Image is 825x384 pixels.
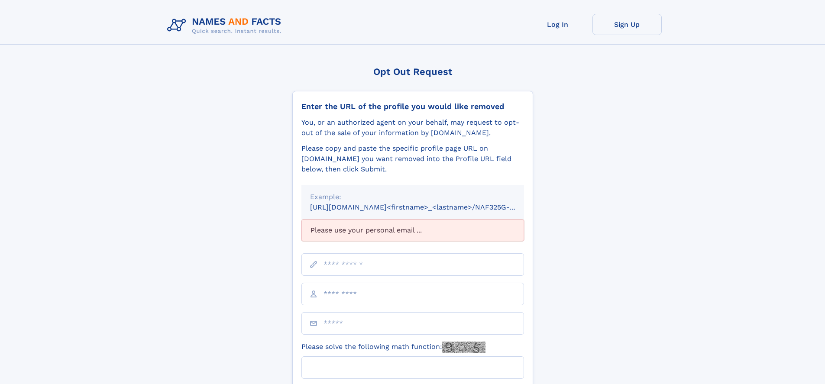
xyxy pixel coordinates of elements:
small: [URL][DOMAIN_NAME]<firstname>_<lastname>/NAF325G-xxxxxxxx [310,203,540,211]
a: Sign Up [592,14,662,35]
label: Please solve the following math function: [301,342,485,353]
a: Log In [523,14,592,35]
div: Please use your personal email ... [301,219,524,241]
div: Enter the URL of the profile you would like removed [301,102,524,111]
div: Please copy and paste the specific profile page URL on [DOMAIN_NAME] you want removed into the Pr... [301,143,524,174]
div: Opt Out Request [292,66,533,77]
div: You, or an authorized agent on your behalf, may request to opt-out of the sale of your informatio... [301,117,524,138]
img: Logo Names and Facts [164,14,288,37]
div: Example: [310,192,515,202]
